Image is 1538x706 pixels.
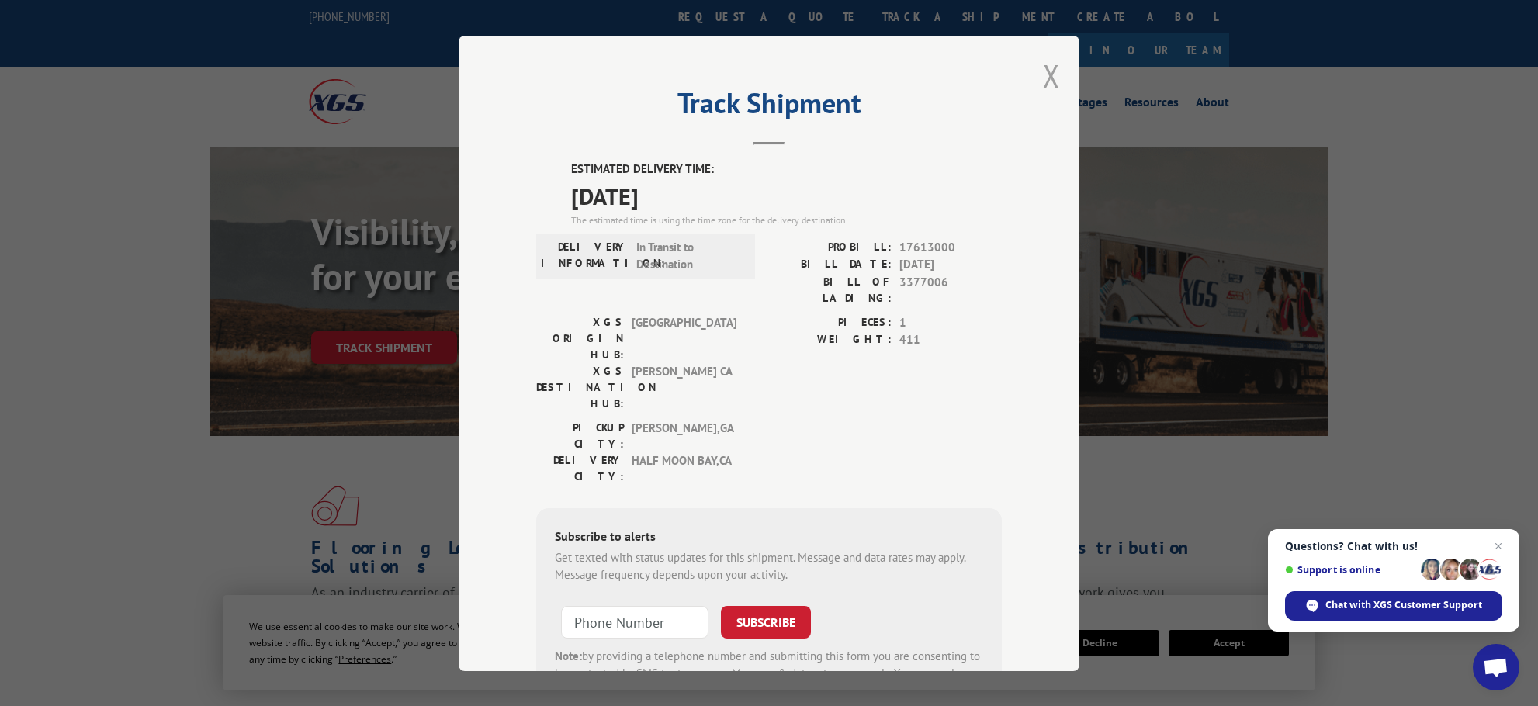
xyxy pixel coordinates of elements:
button: Close modal [1043,55,1060,96]
span: Support is online [1285,564,1415,576]
span: [PERSON_NAME] , GA [632,419,736,452]
label: DELIVERY CITY: [536,452,624,484]
button: SUBSCRIBE [721,605,811,638]
span: Questions? Chat with us! [1285,540,1502,552]
label: BILL OF LADING: [769,273,892,306]
span: [DATE] [571,178,1002,213]
span: 3377006 [899,273,1002,306]
label: XGS ORIGIN HUB: [536,313,624,362]
label: PROBILL: [769,238,892,256]
label: XGS DESTINATION HUB: [536,362,624,411]
div: Open chat [1473,644,1519,690]
strong: Note: [555,648,582,663]
span: 17613000 [899,238,1002,256]
div: Subscribe to alerts [555,526,983,549]
span: 411 [899,331,1002,349]
label: ESTIMATED DELIVERY TIME: [571,161,1002,178]
span: [DATE] [899,256,1002,274]
label: WEIGHT: [769,331,892,349]
span: Close chat [1489,537,1508,555]
div: The estimated time is using the time zone for the delivery destination. [571,213,1002,227]
label: BILL DATE: [769,256,892,274]
div: Chat with XGS Customer Support [1285,591,1502,621]
div: Get texted with status updates for this shipment. Message and data rates may apply. Message frequ... [555,549,983,583]
label: PIECES: [769,313,892,331]
label: PICKUP CITY: [536,419,624,452]
input: Phone Number [561,605,708,638]
h2: Track Shipment [536,92,1002,122]
span: 1 [899,313,1002,331]
div: by providing a telephone number and submitting this form you are consenting to be contacted by SM... [555,647,983,700]
span: [PERSON_NAME] CA [632,362,736,411]
span: Chat with XGS Customer Support [1325,598,1482,612]
span: HALF MOON BAY , CA [632,452,736,484]
label: DELIVERY INFORMATION: [541,238,629,273]
span: [GEOGRAPHIC_DATA] [632,313,736,362]
span: In Transit to Destination [636,238,741,273]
